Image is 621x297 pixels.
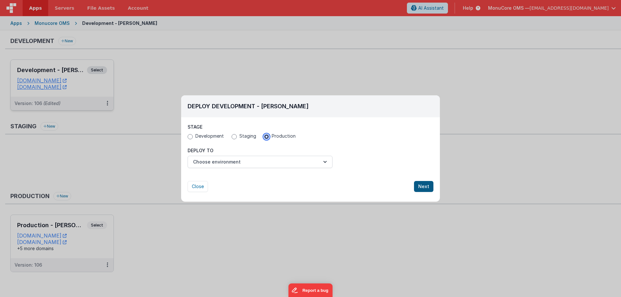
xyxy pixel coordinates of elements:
[188,134,193,139] input: Development
[289,283,333,297] iframe: Marker.io feedback button
[195,133,224,139] span: Development
[188,181,208,192] button: Close
[264,134,269,139] input: Production
[188,147,332,154] p: Deploy To
[239,133,256,139] span: Staging
[188,156,332,168] button: Choose environment
[232,134,237,139] input: Staging
[272,133,296,139] span: Production
[414,181,433,192] button: Next
[188,102,433,111] h2: Deploy Development - [PERSON_NAME]
[188,124,202,130] span: Stage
